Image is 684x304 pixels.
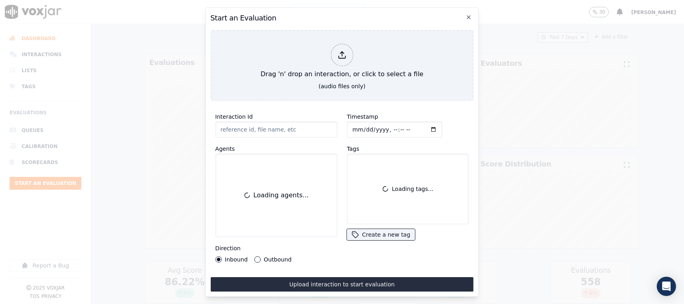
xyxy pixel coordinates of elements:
button: Drag 'n' drop an interaction, or click to select a file (audio files only) [210,30,474,101]
div: Loading agents... [220,159,332,232]
div: Loading tags... [350,157,465,221]
label: Inbound [225,257,248,262]
div: Drag 'n' drop an interaction, or click to select a file [257,41,426,82]
h2: Start an Evaluation [210,12,474,24]
label: Direction [215,245,240,251]
label: Interaction Id [215,113,252,120]
label: Tags [347,146,359,152]
div: (audio files only) [319,82,365,90]
button: Create a new tag [347,229,415,240]
label: Outbound [264,257,291,262]
input: reference id, file name, etc [215,122,337,138]
div: Open Intercom Messenger [657,277,676,296]
label: Agents [215,146,235,152]
button: Upload interaction to start evaluation [210,277,474,292]
label: Timestamp [347,113,378,120]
